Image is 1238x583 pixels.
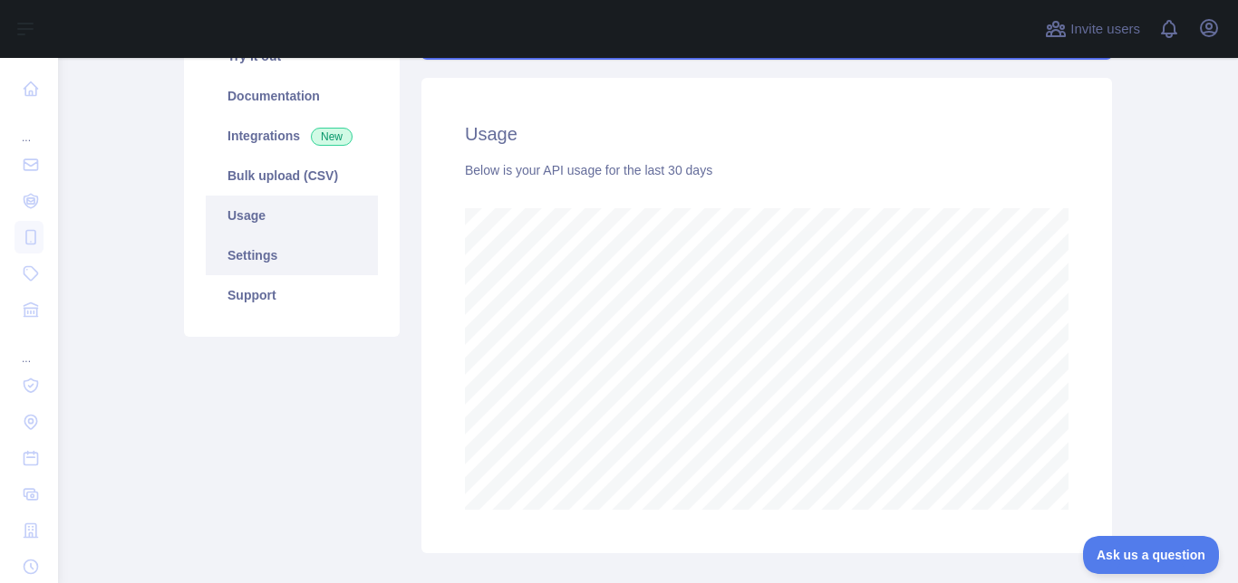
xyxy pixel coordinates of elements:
[206,116,378,156] a: Integrations New
[206,235,378,275] a: Settings
[15,330,44,366] div: ...
[311,128,353,146] span: New
[1083,536,1220,574] iframe: Toggle Customer Support
[465,161,1069,179] div: Below is your API usage for the last 30 days
[206,156,378,196] a: Bulk upload (CSV)
[206,76,378,116] a: Documentation
[1070,19,1140,40] span: Invite users
[15,109,44,145] div: ...
[206,196,378,235] a: Usage
[206,275,378,315] a: Support
[1041,14,1144,43] button: Invite users
[465,121,1069,147] h2: Usage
